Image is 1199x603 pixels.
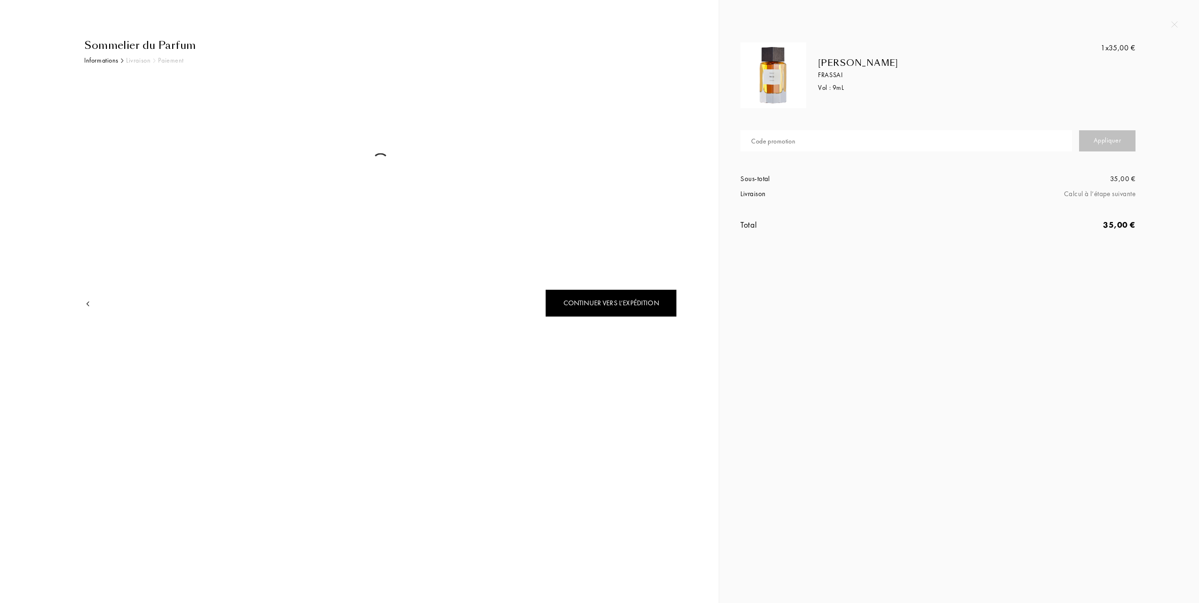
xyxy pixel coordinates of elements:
div: 35,00 € [938,218,1135,231]
div: Paiement [158,56,183,65]
div: Livraison [126,56,151,65]
div: Appliquer [1079,130,1135,151]
img: quit_onboard.svg [1171,21,1178,28]
div: 35,00 € [1101,42,1135,54]
img: arr_black.svg [121,58,124,63]
div: Vol : 9 mL [818,83,1070,93]
img: arrow.png [84,300,92,308]
img: CU8WBH9BMU.png [743,45,804,106]
div: Informations [84,56,119,65]
div: Total [740,218,938,231]
div: Calcul à l’étape suivante [938,189,1135,199]
div: Livraison [740,189,938,199]
div: [PERSON_NAME] [818,58,1070,68]
img: arr_grey.svg [153,58,156,63]
div: Sommelier du Parfum [84,38,677,53]
div: Frassai [818,70,1070,80]
div: Sous-total [740,174,938,184]
div: 35,00 € [938,174,1135,184]
div: Code promotion [751,136,795,146]
span: 1x [1101,43,1109,53]
div: Continuer vers l’expédition [545,289,677,317]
